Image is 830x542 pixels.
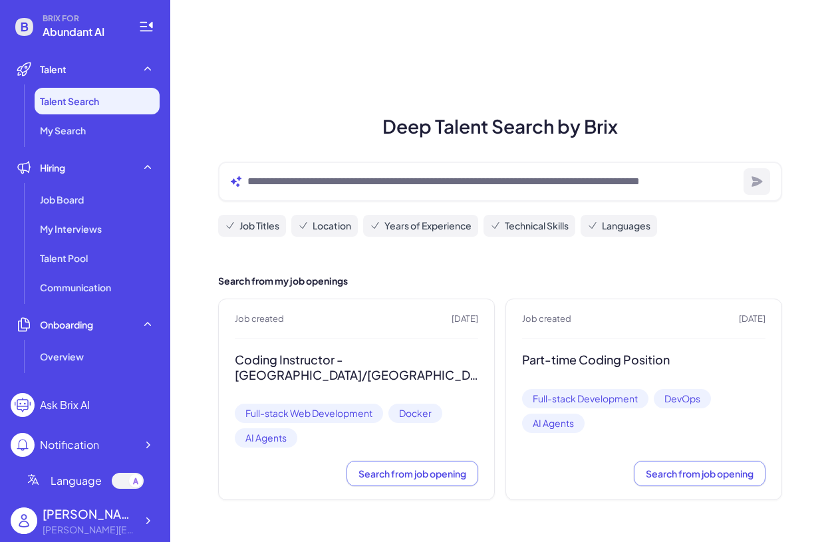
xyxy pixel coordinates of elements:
[452,313,478,326] span: [DATE]
[43,13,122,24] span: BRIX FOR
[40,318,93,331] span: Onboarding
[739,313,765,326] span: [DATE]
[235,352,478,382] h3: Coding Instructor - [GEOGRAPHIC_DATA]/[GEOGRAPHIC_DATA] Region
[522,352,765,368] h3: Part-time Coding Position
[202,112,798,140] h1: Deep Talent Search by Brix
[40,350,84,363] span: Overview
[505,219,569,233] span: Technical Skills
[235,428,297,448] span: AI Agents
[40,94,99,108] span: Talent Search
[522,414,585,433] span: AI Agents
[43,24,122,40] span: Abundant AI
[388,404,442,423] span: Docker
[51,473,102,489] span: Language
[218,274,782,288] h2: Search from my job openings
[313,219,351,233] span: Location
[522,313,571,326] span: Job created
[43,523,136,537] div: jesse@abundant.ai
[522,389,648,408] span: Full-stack Development
[654,389,711,408] span: DevOps
[235,313,284,326] span: Job created
[40,222,102,235] span: My Interviews
[346,461,478,486] button: Search from job opening
[40,437,99,453] div: Notification
[40,193,84,206] span: Job Board
[634,461,765,486] button: Search from job opening
[235,404,383,423] span: Full-stack Web Development
[40,124,86,137] span: My Search
[358,468,466,479] span: Search from job opening
[239,219,279,233] span: Job Titles
[602,219,650,233] span: Languages
[40,63,67,76] span: Talent
[43,505,136,523] div: jesse
[40,397,90,413] div: Ask Brix AI
[40,281,111,294] span: Communication
[384,219,472,233] span: Years of Experience
[40,161,65,174] span: Hiring
[40,251,88,265] span: Talent Pool
[646,468,754,479] span: Search from job opening
[11,507,37,534] img: user_logo.png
